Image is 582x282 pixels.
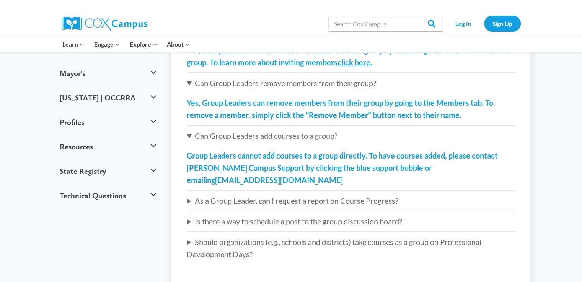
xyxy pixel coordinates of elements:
[58,36,195,52] nav: Primary Navigation
[56,61,160,86] button: Mayor's
[187,215,515,227] summary: Is there a way to schedule a post to the group discussion board?
[58,36,90,52] button: Child menu of Learn
[62,17,147,31] img: Cox Campus
[187,77,515,89] summary: Can Group Leaders remove members from their group?
[328,16,443,31] input: Search Cox Campus
[187,130,515,142] summary: Can Group Leaders add courses to a group?
[187,236,515,260] summary: Should organizations (e.g., schools and districts) take courses as a group on Professional Develo...
[56,110,160,135] button: Profiles
[484,16,521,31] a: Sign Up
[447,16,480,31] a: Log In
[187,194,515,207] summary: As a Group Leader, can I request a report on Course Progress?
[187,45,514,67] strong: Yes, Group Leaders can invite new members to their group by accessing the Members Tab in their gr...
[56,86,160,110] button: [US_STATE] | OCCRRA
[125,36,162,52] button: Child menu of Explore
[187,151,498,185] strong: Group Leaders cannot add courses to a group directly. To have courses added, please contact [PERS...
[162,36,195,52] button: Child menu of About
[56,159,160,183] button: State Registry
[447,16,521,31] nav: Secondary Navigation
[56,135,160,159] button: Resources
[337,58,370,67] a: click here
[56,183,160,208] button: Technical Questions
[187,98,493,120] strong: Yes, Group Leaders can remove members from their group by going to the Members tab. To remove a m...
[89,36,125,52] button: Child menu of Engage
